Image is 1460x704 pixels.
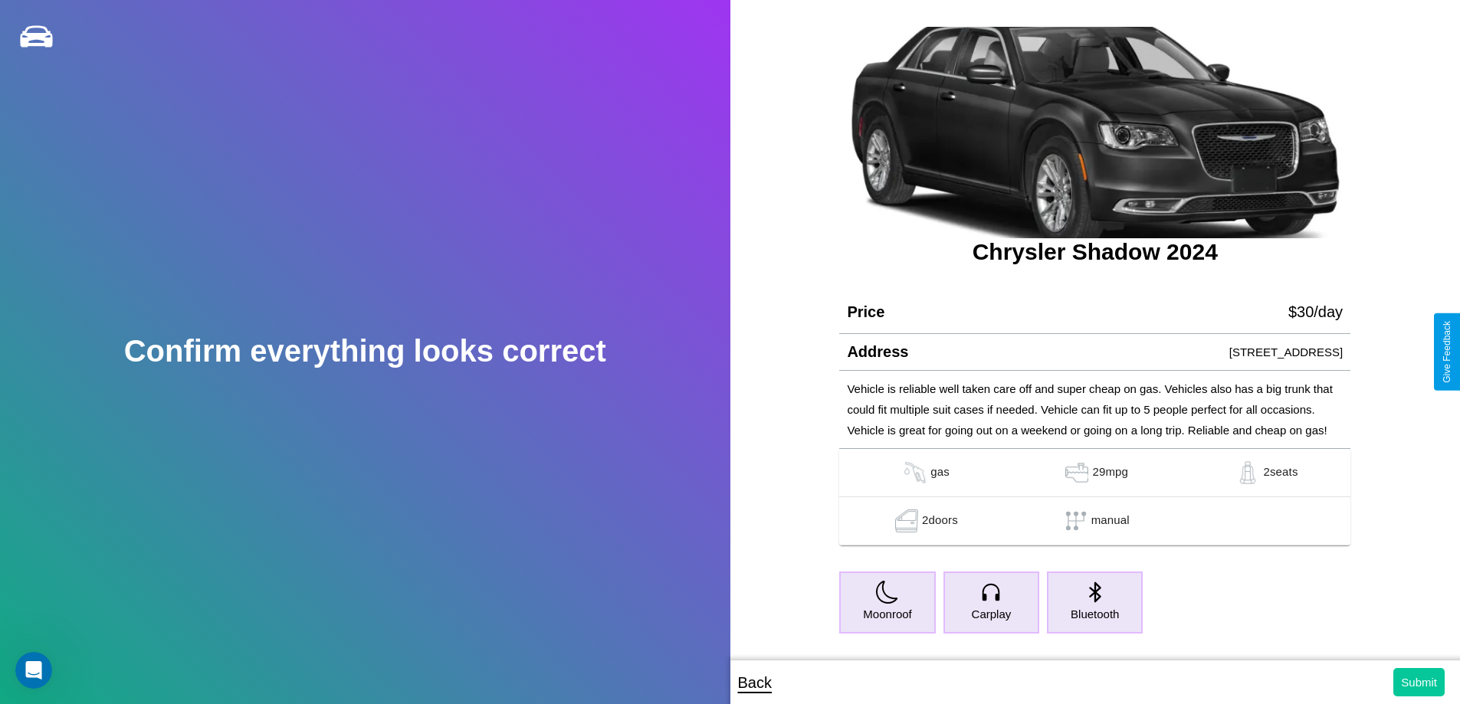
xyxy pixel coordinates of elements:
[922,509,958,532] p: 2 doors
[1263,461,1298,484] p: 2 seats
[847,343,908,361] h4: Address
[1061,461,1092,484] img: gas
[1442,321,1452,383] div: Give Feedback
[930,461,950,484] p: gas
[1288,298,1343,326] p: $ 30 /day
[839,449,1350,545] table: simple table
[15,652,52,689] iframe: Intercom live chat
[847,378,1343,440] p: Vehicle is reliable well taken care off and super cheap on gas. Vehicles also has a big trunk tha...
[1071,604,1119,624] p: Bluetooth
[900,461,930,484] img: gas
[972,604,1012,624] p: Carplay
[1229,342,1343,362] p: [STREET_ADDRESS]
[124,334,606,368] h2: Confirm everything looks correct
[738,669,772,696] p: Back
[1092,461,1128,484] p: 29 mpg
[847,303,884,321] h4: Price
[863,604,911,624] p: Moonroof
[839,239,1350,265] h3: Chrysler Shadow 2024
[1091,509,1130,532] p: manual
[1393,668,1445,696] button: Submit
[891,509,922,532] img: gas
[1232,461,1263,484] img: gas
